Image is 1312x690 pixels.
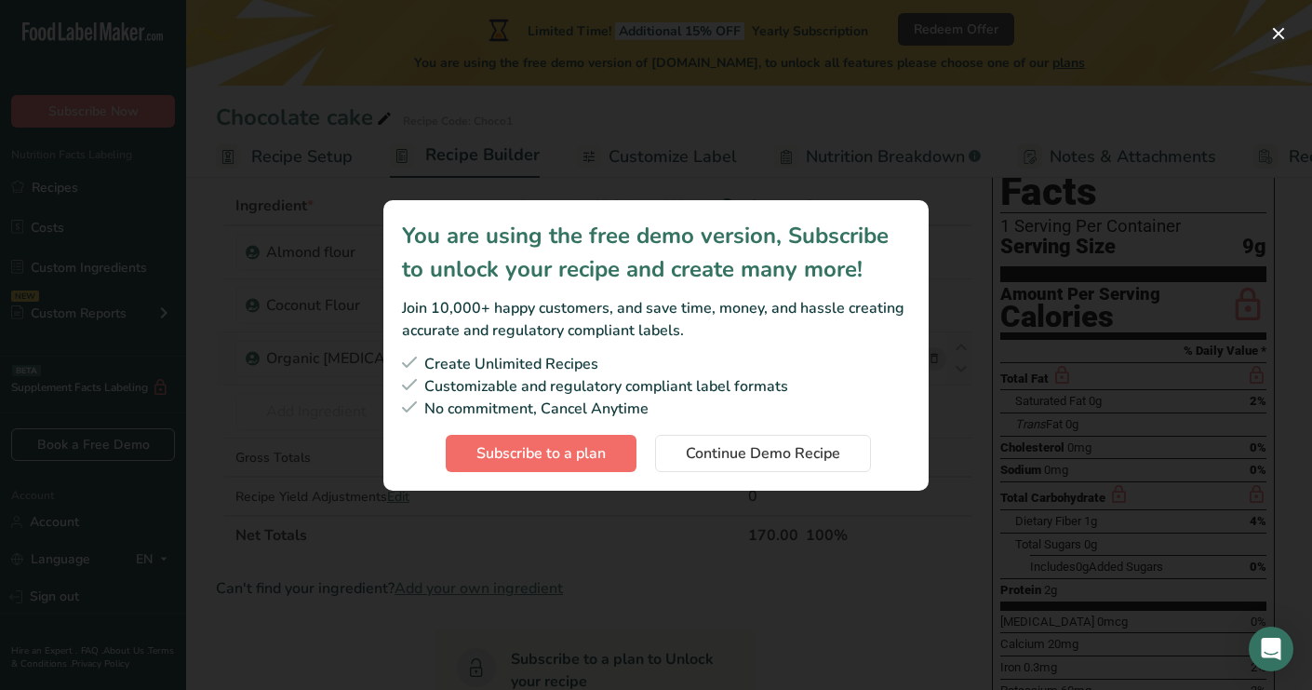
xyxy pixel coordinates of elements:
[686,442,840,465] span: Continue Demo Recipe
[655,435,871,472] button: Continue Demo Recipe
[402,353,910,375] div: Create Unlimited Recipes
[446,435,636,472] button: Subscribe to a plan
[402,375,910,398] div: Customizable and regulatory compliant label formats
[402,219,910,286] div: You are using the free demo version, Subscribe to unlock your recipe and create many more!
[402,297,910,342] div: Join 10,000+ happy customers, and save time, money, and hassle creating accurate and regulatory c...
[1249,627,1293,671] div: Open Intercom Messenger
[476,442,606,465] span: Subscribe to a plan
[402,398,910,420] div: No commitment, Cancel Anytime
